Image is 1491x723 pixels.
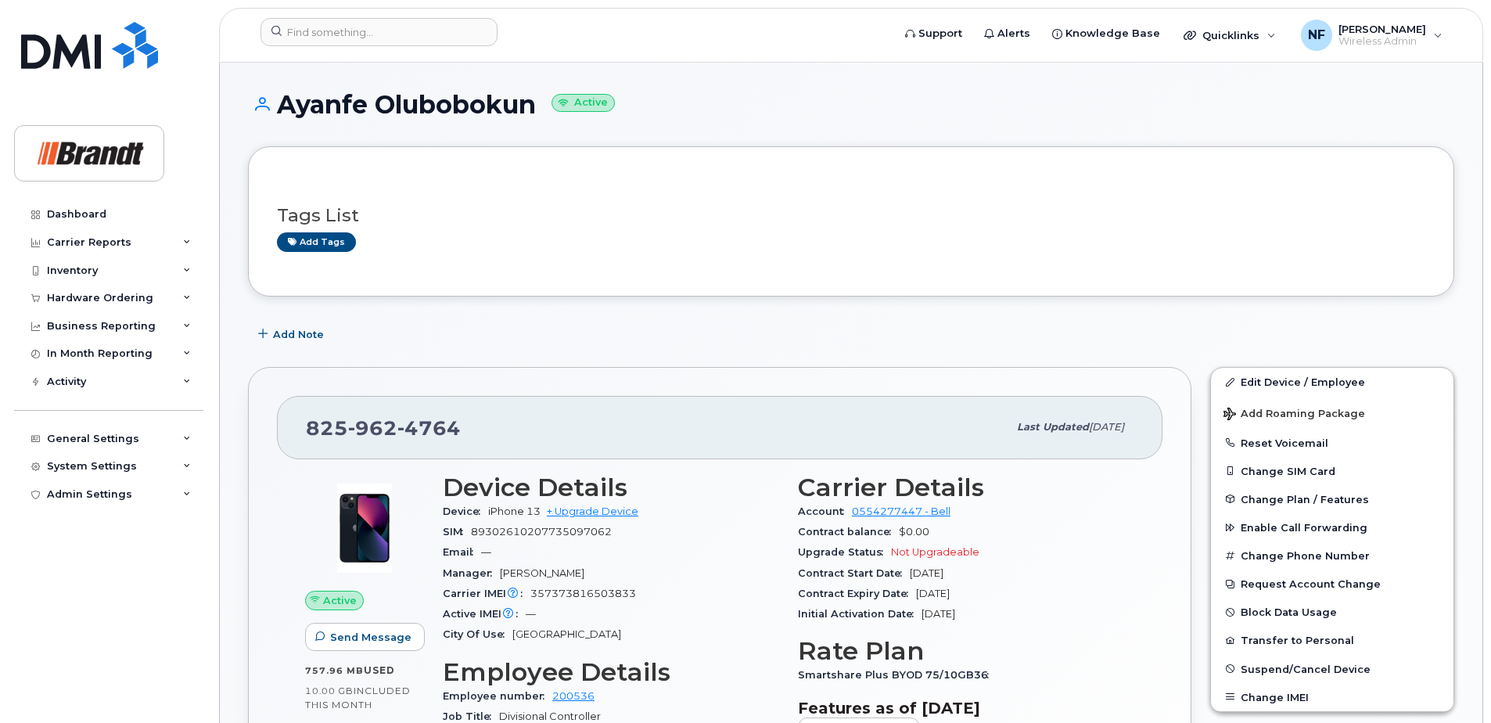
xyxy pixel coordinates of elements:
[798,526,899,538] span: Contract balance
[471,526,612,538] span: 89302610207735097062
[910,567,943,579] span: [DATE]
[1211,485,1453,513] button: Change Plan / Features
[364,664,395,676] span: used
[798,669,997,681] span: Smartshare Plus BYOD 75/10GB36
[277,206,1425,225] h3: Tags List
[443,526,471,538] span: SIM
[1211,598,1453,626] button: Block Data Usage
[306,416,461,440] span: 825
[248,91,1454,118] h1: Ayanfe Olubobokun
[798,699,1134,718] h3: Features as of [DATE]
[547,505,638,517] a: + Upgrade Device
[1211,368,1453,396] a: Edit Device / Employee
[323,593,357,608] span: Active
[798,637,1134,665] h3: Rate Plan
[798,505,852,517] span: Account
[1211,541,1453,570] button: Change Phone Number
[443,567,500,579] span: Manager
[1241,493,1369,505] span: Change Plan / Features
[305,623,425,651] button: Send Message
[798,588,916,599] span: Contract Expiry Date
[891,546,979,558] span: Not Upgradeable
[526,608,536,620] span: —
[1211,397,1453,429] button: Add Roaming Package
[348,416,397,440] span: 962
[499,710,601,722] span: Divisional Controller
[481,546,491,558] span: —
[443,608,526,620] span: Active IMEI
[305,685,354,696] span: 10.00 GB
[530,588,636,599] span: 357373816503833
[443,690,552,702] span: Employee number
[1211,683,1453,711] button: Change IMEI
[1211,429,1453,457] button: Reset Voicemail
[500,567,584,579] span: [PERSON_NAME]
[305,665,364,676] span: 757.96 MB
[922,608,955,620] span: [DATE]
[551,94,615,112] small: Active
[552,690,595,702] a: 200536
[443,628,512,640] span: City Of Use
[1241,522,1367,534] span: Enable Call Forwarding
[488,505,541,517] span: iPhone 13
[443,505,488,517] span: Device
[916,588,950,599] span: [DATE]
[798,546,891,558] span: Upgrade Status
[443,588,530,599] span: Carrier IMEI
[798,473,1134,502] h3: Carrier Details
[798,608,922,620] span: Initial Activation Date
[443,546,481,558] span: Email
[397,416,461,440] span: 4764
[443,658,779,686] h3: Employee Details
[277,232,356,252] a: Add tags
[330,630,411,645] span: Send Message
[1211,626,1453,654] button: Transfer to Personal
[1089,421,1124,433] span: [DATE]
[1241,663,1371,674] span: Suspend/Cancel Device
[852,505,950,517] a: 0554277447 - Bell
[512,628,621,640] span: [GEOGRAPHIC_DATA]
[305,685,411,710] span: included this month
[1211,457,1453,485] button: Change SIM Card
[248,320,337,348] button: Add Note
[273,327,324,342] span: Add Note
[443,473,779,502] h3: Device Details
[443,710,499,722] span: Job Title
[1211,570,1453,598] button: Request Account Change
[318,481,411,575] img: image20231002-3703462-1ig824h.jpeg
[798,567,910,579] span: Contract Start Date
[899,526,929,538] span: $0.00
[1223,408,1365,423] span: Add Roaming Package
[1211,655,1453,683] button: Suspend/Cancel Device
[1211,513,1453,541] button: Enable Call Forwarding
[1017,421,1089,433] span: Last updated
